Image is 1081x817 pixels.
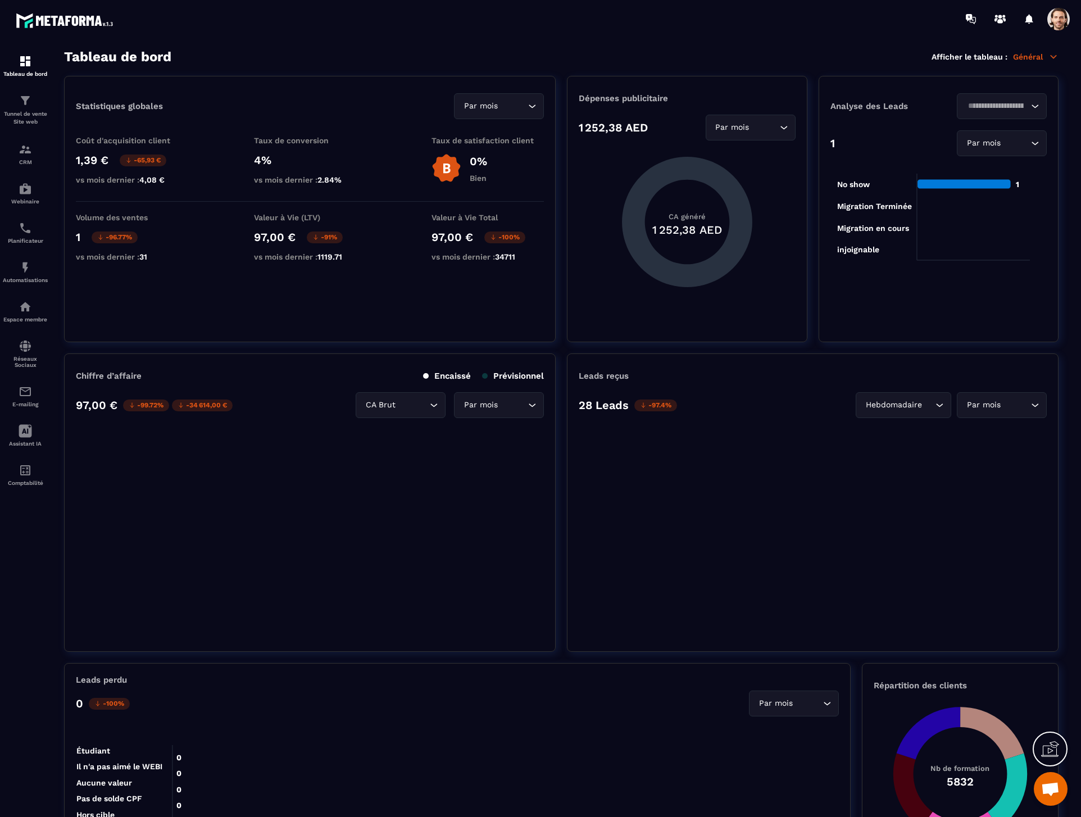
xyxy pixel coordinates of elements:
[1003,137,1028,149] input: Search for option
[863,399,924,411] span: Hebdomadaire
[139,175,165,184] span: 4,08 €
[76,252,188,261] p: vs mois dernier :
[19,221,32,235] img: scheduler
[3,441,48,447] p: Assistant IA
[3,85,48,134] a: formationformationTunnel de vente Site web
[76,230,80,244] p: 1
[89,698,130,710] p: -100%
[432,213,544,222] p: Valeur à Vie Total
[92,232,138,243] p: -96.77%
[19,55,32,68] img: formation
[3,331,48,376] a: social-networksocial-networkRéseaux Sociaux
[432,252,544,261] p: vs mois dernier :
[19,385,32,398] img: email
[172,400,233,411] p: -34 614,00 €
[423,371,471,381] p: Encaissé
[76,746,110,755] tspan: Étudiant
[307,232,343,243] p: -91%
[1003,399,1028,411] input: Search for option
[1013,52,1059,62] p: Général
[76,778,132,787] tspan: Aucune valeur
[254,136,366,145] p: Taux de conversion
[957,93,1047,119] div: Search for option
[924,399,933,411] input: Search for option
[3,46,48,85] a: formationformationTableau de bord
[795,697,820,710] input: Search for option
[461,100,500,112] span: Par mois
[837,202,911,211] tspan: Migration Terminée
[454,392,544,418] div: Search for option
[3,277,48,283] p: Automatisations
[76,153,108,167] p: 1,39 €
[470,174,487,183] p: Bien
[495,252,515,261] span: 34711
[756,697,795,710] span: Par mois
[713,121,752,134] span: Par mois
[454,93,544,119] div: Search for option
[482,371,544,381] p: Prévisionnel
[752,121,777,134] input: Search for option
[76,398,117,412] p: 97,00 €
[3,134,48,174] a: formationformationCRM
[3,198,48,205] p: Webinaire
[76,675,127,685] p: Leads perdu
[3,174,48,213] a: automationsautomationsWebinaire
[3,213,48,252] a: schedulerschedulerPlanificateur
[1034,772,1068,806] div: Open chat
[830,101,939,111] p: Analyse des Leads
[76,697,83,710] p: 0
[317,175,342,184] span: 2.84%
[317,252,342,261] span: 1119.71
[3,480,48,486] p: Comptabilité
[964,137,1003,149] span: Par mois
[3,356,48,368] p: Réseaux Sociaux
[123,400,169,411] p: -99.72%
[461,399,500,411] span: Par mois
[749,691,839,716] div: Search for option
[16,10,117,31] img: logo
[254,230,296,244] p: 97,00 €
[432,230,473,244] p: 97,00 €
[874,680,1047,691] p: Répartition des clients
[254,175,366,184] p: vs mois dernier :
[3,316,48,323] p: Espace membre
[964,100,1028,112] input: Search for option
[837,180,870,189] tspan: No show
[932,52,1007,61] p: Afficher le tableau :
[139,252,147,261] span: 31
[3,455,48,494] a: accountantaccountantComptabilité
[470,155,487,168] p: 0%
[76,762,162,771] tspan: Il n'a pas aimé le WEBI
[579,398,629,412] p: 28 Leads
[964,399,1003,411] span: Par mois
[432,153,461,183] img: b-badge-o.b3b20ee6.svg
[19,464,32,477] img: accountant
[3,71,48,77] p: Tableau de bord
[579,371,629,381] p: Leads reçus
[634,400,677,411] p: -97.4%
[3,376,48,416] a: emailemailE-mailing
[19,300,32,314] img: automations
[19,94,32,107] img: formation
[3,238,48,244] p: Planificateur
[3,401,48,407] p: E-mailing
[856,392,951,418] div: Search for option
[19,261,32,274] img: automations
[254,252,366,261] p: vs mois dernier :
[3,159,48,165] p: CRM
[76,175,188,184] p: vs mois dernier :
[579,93,795,103] p: Dépenses publicitaire
[76,136,188,145] p: Coût d'acquisition client
[830,137,835,150] p: 1
[3,416,48,455] a: Assistant IA
[356,392,446,418] div: Search for option
[837,245,879,255] tspan: injoignable
[19,182,32,196] img: automations
[500,100,525,112] input: Search for option
[500,399,525,411] input: Search for option
[837,224,909,233] tspan: Migration en cours
[957,130,1047,156] div: Search for option
[363,399,398,411] span: CA Brut
[398,399,427,411] input: Search for option
[76,101,163,111] p: Statistiques globales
